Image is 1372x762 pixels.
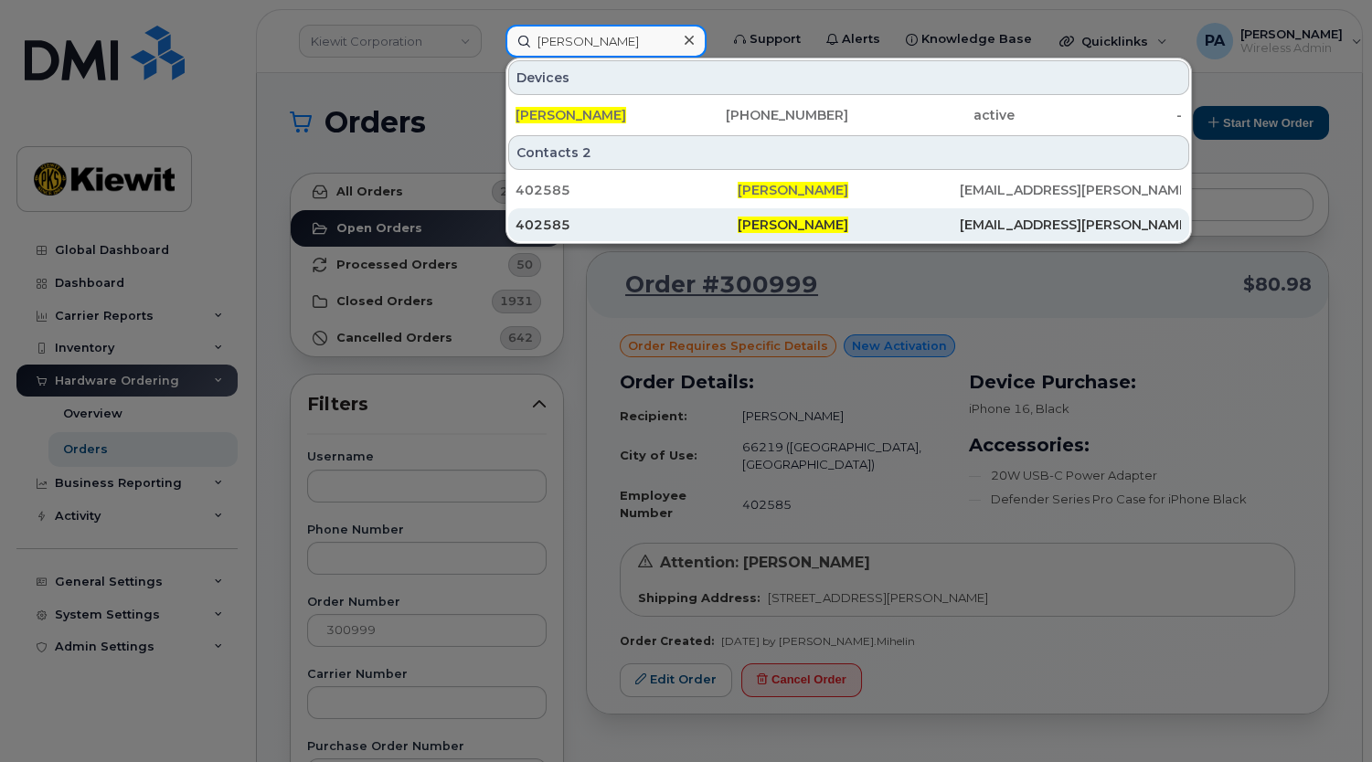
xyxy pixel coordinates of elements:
span: [PERSON_NAME] [738,182,848,198]
span: 2 [582,143,591,162]
div: 402585 [516,181,738,199]
div: [EMAIL_ADDRESS][PERSON_NAME][DOMAIN_NAME] [960,181,1182,199]
span: [PERSON_NAME] [738,217,848,233]
a: [PERSON_NAME][PHONE_NUMBER]active- [508,99,1189,132]
iframe: Messenger Launcher [1292,683,1358,748]
div: active [848,106,1015,124]
div: 402585 [516,216,738,234]
a: 402585[PERSON_NAME][EMAIL_ADDRESS][PERSON_NAME][DOMAIN_NAME] [508,174,1189,206]
a: 402585[PERSON_NAME][EMAIL_ADDRESS][PERSON_NAME][DOMAIN_NAME] [508,208,1189,241]
div: Devices [508,60,1189,95]
span: [PERSON_NAME] [516,107,626,123]
div: - [1015,106,1181,124]
div: [PHONE_NUMBER] [682,106,848,124]
div: Contacts [508,135,1189,170]
div: [EMAIL_ADDRESS][PERSON_NAME][DOMAIN_NAME] [960,216,1182,234]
